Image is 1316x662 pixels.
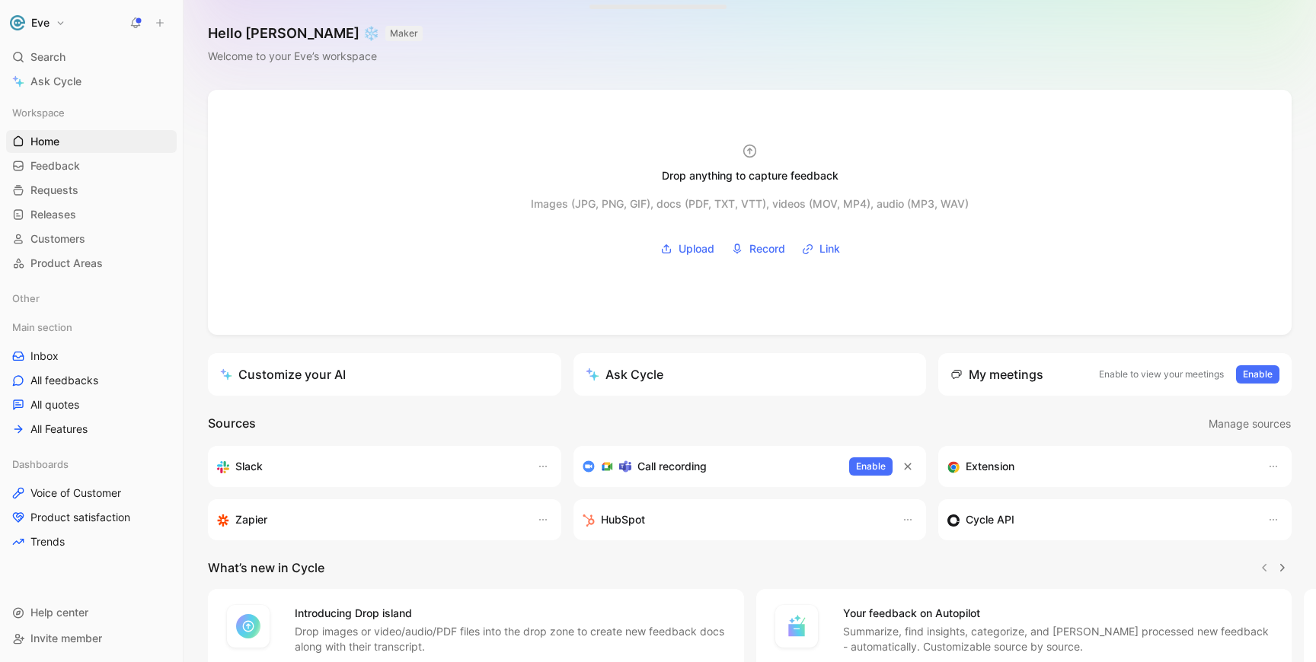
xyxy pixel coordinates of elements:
div: Customize your AI [220,365,346,384]
span: Manage sources [1209,415,1291,433]
div: Capture feedback from anywhere on the web [947,457,1252,476]
div: Invite member [6,627,177,650]
span: Releases [30,207,76,222]
a: Feedback [6,154,177,177]
span: Upload [679,240,714,258]
a: Trends [6,530,177,553]
h1: Eve [31,16,50,30]
span: Other [12,291,40,306]
span: All quotes [30,397,79,412]
span: Home [30,134,59,149]
button: Upload [655,237,720,260]
a: Ask Cycle [6,70,177,93]
h3: Cycle API [966,511,1014,529]
h1: Hello [PERSON_NAME] ❄️ [208,24,423,43]
span: Record [749,240,785,258]
div: Docs, images, videos, audio files, links & more [599,8,670,13]
button: EveEve [6,12,69,33]
button: View actions [155,534,171,549]
span: Product Areas [30,256,103,271]
div: Sync customers & send feedback from custom sources. Get inspired by our favorite use case [947,511,1252,529]
span: Enable [856,459,886,474]
div: Search [6,46,177,68]
span: Dashboards [12,457,69,472]
span: Requests [30,183,78,198]
h3: Zapier [235,511,267,529]
div: Help center [6,601,177,624]
span: Search [30,48,65,66]
button: View actions [155,373,171,388]
button: Link [797,237,845,260]
h3: Slack [235,457,263,476]
h3: Extension [966,457,1014,476]
span: All Features [30,422,88,437]
button: Enable [849,457,893,476]
span: Link [819,240,840,258]
a: Home [6,130,177,153]
h2: What’s new in Cycle [208,559,324,577]
a: Requests [6,179,177,202]
div: Images (JPG, PNG, GIF), docs (PDF, TXT, VTT), videos (MOV, MP4), audio (MP3, WAV) [531,195,969,213]
button: Record [726,237,791,260]
div: Record & transcribe meetings from Zoom, Meet & Teams. [583,457,838,476]
span: Customers [30,231,85,247]
a: Inbox [6,345,177,368]
div: Capture feedback from thousands of sources with Zapier (survey results, recordings, sheets, etc). [217,511,522,529]
a: Product Areas [6,252,177,275]
button: Ask Cycle [573,353,927,396]
div: My meetings [950,365,1043,384]
a: Product satisfaction [6,506,177,529]
span: Voice of Customer [30,485,121,501]
h3: Call recording [637,457,707,476]
button: View actions [155,422,171,437]
button: View actions [155,397,171,412]
div: Ask Cycle [586,365,663,384]
a: Customize your AI [208,353,561,396]
div: DashboardsVoice of CustomerProduct satisfactionTrends [6,453,177,553]
span: Trends [30,534,65,549]
button: MAKER [385,26,423,41]
span: Main section [12,320,72,335]
a: Customers [6,228,177,250]
h4: Introducing Drop island [295,604,726,622]
a: All Features [6,418,177,441]
div: Welcome to your Eve’s workspace [208,47,423,65]
a: All quotes [6,393,177,416]
span: Help center [30,606,88,619]
h3: HubSpot [601,511,645,529]
span: Workspace [12,105,65,120]
a: Voice of Customer [6,482,177,504]
span: Enable [1243,367,1273,382]
a: Releases [6,203,177,226]
div: Workspace [6,101,177,124]
div: Main sectionInboxAll feedbacksAll quotesAll Features [6,316,177,441]
div: Other [6,287,177,310]
h4: Your feedback on Autopilot [843,604,1274,622]
span: Invite member [30,632,102,644]
div: Main section [6,316,177,339]
h2: Sources [208,414,256,434]
button: Manage sources [1208,414,1292,434]
img: Eve [10,15,25,30]
button: Enable [1236,365,1279,384]
span: Product satisfaction [30,510,130,525]
p: Drop images or video/audio/PDF files into the drop zone to create new feedback docs along with th... [295,624,726,654]
button: View actions [155,349,171,364]
a: All feedbacks [6,369,177,392]
span: Feedback [30,158,80,173]
div: Sync your customers, send feedback and get updates in Slack [217,457,522,476]
p: Enable to view your meetings [1099,367,1224,382]
span: Ask Cycle [30,72,81,91]
span: Inbox [30,349,59,364]
button: View actions [155,510,171,525]
div: Drop anything to capture feedback [662,167,838,185]
button: View actions [155,485,171,501]
div: Other [6,287,177,314]
div: Drop anything here to capture feedback [599,1,670,7]
span: All feedbacks [30,373,98,388]
div: Dashboards [6,453,177,476]
p: Summarize, find insights, categorize, and [PERSON_NAME] processed new feedback - automatically. C... [843,624,1274,654]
